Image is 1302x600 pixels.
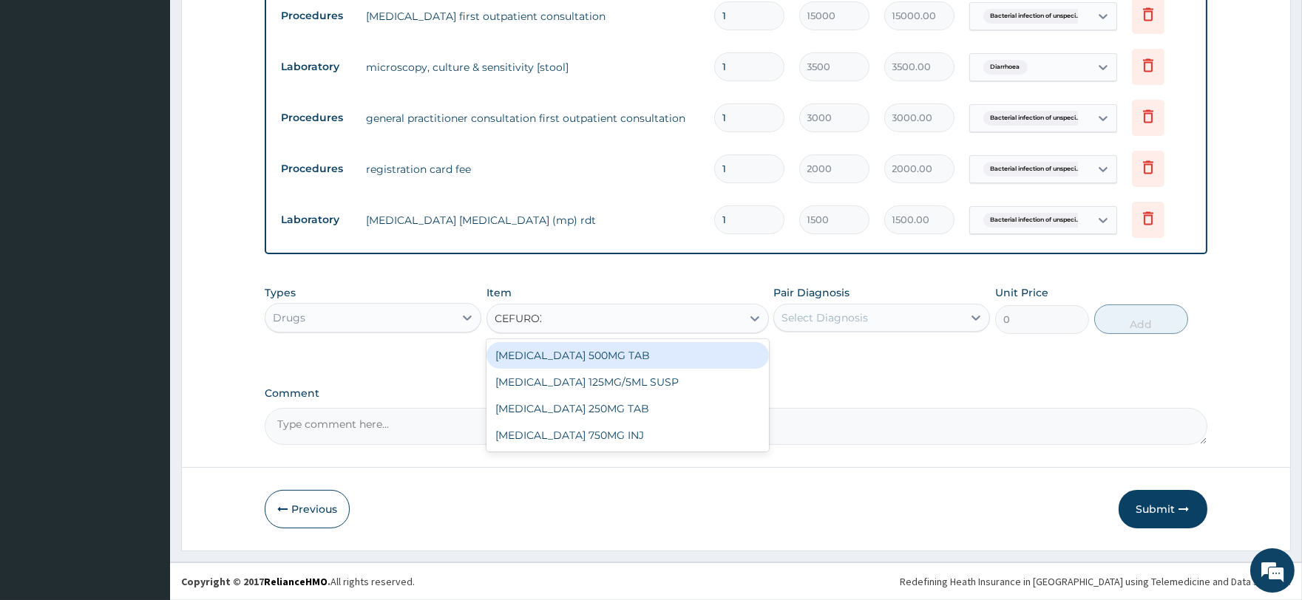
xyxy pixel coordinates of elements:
button: Previous [265,490,350,528]
div: [MEDICAL_DATA] 125MG/5ML SUSP [486,369,769,395]
label: Types [265,287,296,299]
div: Select Diagnosis [781,310,868,325]
td: [MEDICAL_DATA] [MEDICAL_DATA] (mp) rdt [359,205,706,235]
strong: Copyright © 2017 . [181,575,330,588]
button: Add [1094,304,1188,334]
footer: All rights reserved. [170,562,1302,600]
div: Chat with us now [77,83,248,102]
td: general practitioner consultation first outpatient consultation [359,103,706,133]
td: Laboratory [274,206,359,233]
label: Item [486,285,512,300]
span: Bacterial infection of unspeci... [983,162,1088,177]
td: Procedures [274,155,359,183]
label: Unit Price [995,285,1048,300]
span: Bacterial infection of unspeci... [983,111,1088,126]
td: Procedures [274,2,359,30]
div: Minimize live chat window [243,7,278,43]
label: Comment [265,387,1207,400]
td: registration card fee [359,154,706,184]
span: Diarrhoea [983,60,1028,75]
a: RelianceHMO [264,575,328,588]
td: Procedures [274,104,359,132]
button: Submit [1119,490,1207,528]
div: [MEDICAL_DATA] 750MG INJ [486,422,769,449]
div: [MEDICAL_DATA] 250MG TAB [486,395,769,422]
td: Laboratory [274,53,359,81]
div: Redefining Heath Insurance in [GEOGRAPHIC_DATA] using Telemedicine and Data Science! [900,574,1291,589]
span: Bacterial infection of unspeci... [983,213,1088,228]
textarea: Type your message and hit 'Enter' [7,403,282,455]
span: Bacterial infection of unspeci... [983,9,1088,24]
div: Drugs [273,310,305,325]
img: d_794563401_company_1708531726252_794563401 [27,74,60,111]
span: We're online! [86,186,204,335]
label: Pair Diagnosis [773,285,850,300]
td: microscopy, culture & sensitivity [stool] [359,52,706,82]
td: [MEDICAL_DATA] first outpatient consultation [359,1,706,31]
div: [MEDICAL_DATA] 500MG TAB [486,342,769,369]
